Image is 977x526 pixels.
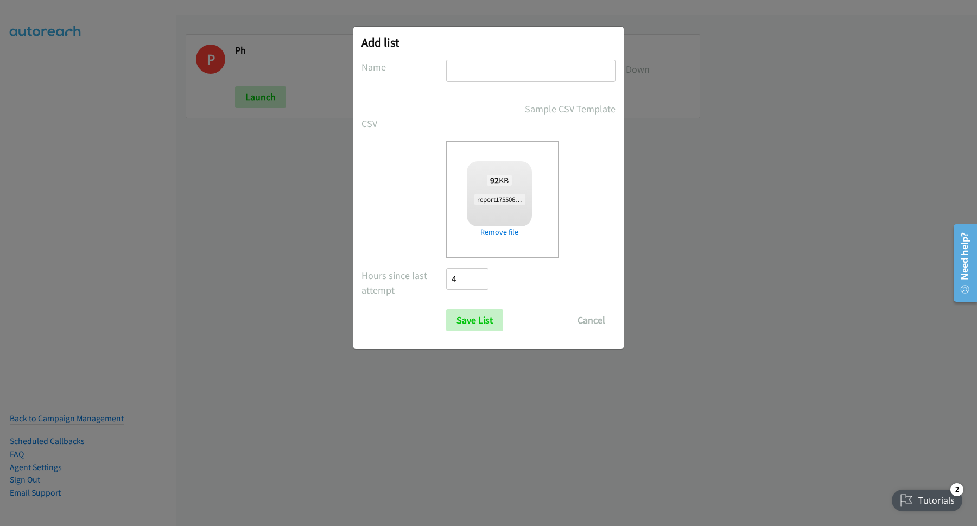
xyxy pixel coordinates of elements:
iframe: Checklist [885,479,969,518]
iframe: Resource Center [947,220,977,306]
a: Remove file [467,226,532,238]
span: report1755061512532.csv [474,194,552,205]
label: CSV [361,116,446,131]
button: Cancel [567,309,616,331]
input: Save List [446,309,503,331]
strong: 92 [490,175,499,186]
span: KB [487,175,512,186]
h2: Add list [361,35,616,50]
label: Hours since last attempt [361,268,446,297]
a: Sample CSV Template [525,102,616,116]
label: Name [361,60,446,74]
